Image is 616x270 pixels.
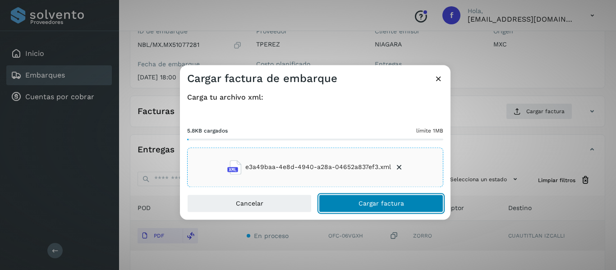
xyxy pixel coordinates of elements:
[416,127,443,135] span: límite 1MB
[187,72,337,85] h3: Cargar factura de embarque
[319,194,443,212] button: Cargar factura
[236,200,263,206] span: Cancelar
[359,200,404,206] span: Cargar factura
[187,127,228,135] span: 5.8KB cargados
[187,194,312,212] button: Cancelar
[245,163,391,172] span: e3a49baa-4e8d-4940-a28a-04652a837ef3.xml
[187,93,443,101] h4: Carga tu archivo xml:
